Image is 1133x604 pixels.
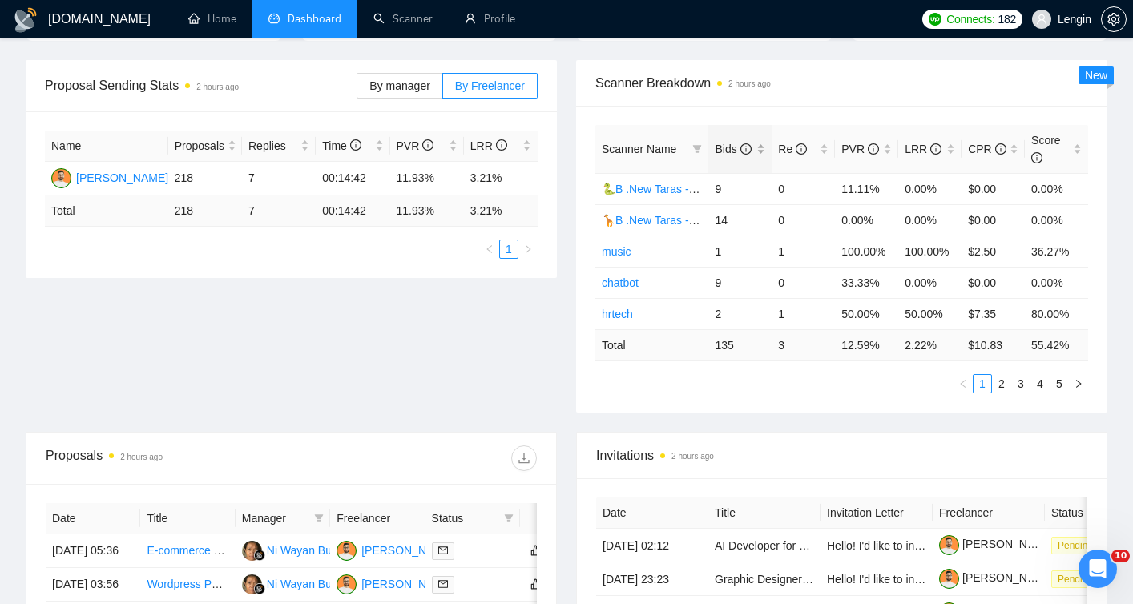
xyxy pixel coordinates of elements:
td: 2 [708,298,772,329]
td: [DATE] 02:12 [596,529,708,562]
time: 2 hours ago [728,79,771,88]
a: TM[PERSON_NAME] [51,171,168,183]
img: c1NLmzrk-0pBZjOo1nLSJnOz0itNHKTdmMHAt8VIsLFzaWqqsJDJtcFyV3OYvrqgu3 [939,569,959,589]
span: By manager [369,79,429,92]
a: 🦒B .New Taras - ReactJS/NextJS rel exp 23/04 [602,214,841,227]
td: E-commerce Website Development for Restaurant Business [140,534,235,568]
a: AI Developer for Roadmap Completion & Avatar Persona Customization [715,539,1072,552]
td: 0.00% [1025,267,1088,298]
th: Title [140,503,235,534]
span: filter [501,506,517,530]
a: E-commerce Website Development for Restaurant Business [147,544,446,557]
td: 33.33% [835,267,898,298]
td: 0.00% [898,267,962,298]
td: Total [45,195,168,227]
span: Proposals [175,137,224,155]
td: 100.00% [835,236,898,267]
a: 2 [993,375,1010,393]
img: gigradar-bm.png [254,550,265,561]
span: CPR [968,143,1006,155]
div: Ni Wayan Budiarti [267,542,357,559]
span: dashboard [268,13,280,24]
span: info-circle [868,143,879,155]
div: Ni Wayan Budiarti [267,575,357,593]
time: 2 hours ago [196,83,239,91]
td: 0.00% [1025,204,1088,236]
td: 7 [242,162,316,195]
span: right [1074,379,1083,389]
span: Re [778,143,807,155]
span: info-circle [930,143,941,155]
span: info-circle [995,143,1006,155]
img: gigradar-bm.png [254,583,265,594]
td: 100.00% [898,236,962,267]
td: 0.00% [898,173,962,204]
td: 1 [772,236,835,267]
td: Total [595,329,708,360]
img: upwork-logo.png [929,13,941,26]
img: NW [242,574,262,594]
th: Date [596,497,708,529]
span: Invitations [596,445,1087,465]
span: left [485,244,494,254]
td: $0.00 [962,204,1025,236]
span: Manager [242,509,308,527]
li: 4 [1030,374,1050,393]
td: 7 [242,195,316,227]
td: 80.00% [1025,298,1088,329]
td: $ 10.83 [962,329,1025,360]
td: 0 [772,204,835,236]
td: 135 [708,329,772,360]
span: 10 [1111,550,1130,562]
span: filter [504,513,514,523]
time: 2 hours ago [120,453,163,461]
span: 182 [998,10,1015,28]
td: 0.00% [1025,173,1088,204]
th: Freelancer [330,503,425,534]
td: Wordpress PRO - fluent CRM + Woocomerce [140,568,235,602]
span: mail [438,579,448,589]
th: Name [45,131,168,162]
span: By Freelancer [455,79,525,92]
span: Dashboard [288,12,341,26]
img: c1NLmzrk-0pBZjOo1nLSJnOz0itNHKTdmMHAt8VIsLFzaWqqsJDJtcFyV3OYvrqgu3 [939,535,959,555]
td: 9 [708,267,772,298]
td: 3.21% [464,162,538,195]
button: right [518,240,538,259]
td: 218 [168,195,242,227]
button: left [954,374,973,393]
th: Title [708,497,821,529]
a: [PERSON_NAME] [939,538,1054,550]
button: setting [1101,6,1127,32]
img: NW [242,541,262,561]
span: download [512,452,536,465]
a: 3 [1012,375,1030,393]
span: mail [438,546,448,555]
td: 0 [772,267,835,298]
th: Replies [242,131,316,162]
li: 1 [973,374,992,393]
a: homeHome [188,12,236,26]
span: like [530,544,542,557]
a: 4 [1031,375,1049,393]
li: Next Page [1069,374,1088,393]
span: like [530,578,542,590]
td: 1 [708,236,772,267]
button: right [1069,374,1088,393]
td: $7.35 [962,298,1025,329]
span: filter [314,513,324,523]
td: 218 [168,162,242,195]
span: left [958,379,968,389]
a: TM[PERSON_NAME] [337,543,454,556]
th: Proposals [168,131,242,162]
td: 11.11% [835,173,898,204]
td: 3 [772,329,835,360]
span: PVR [397,139,434,152]
span: Scanner Name [602,143,676,155]
span: filter [689,137,705,161]
span: Status [432,509,498,527]
span: LRR [905,143,941,155]
td: [DATE] 03:56 [46,568,140,602]
li: 1 [499,240,518,259]
td: $2.50 [962,236,1025,267]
